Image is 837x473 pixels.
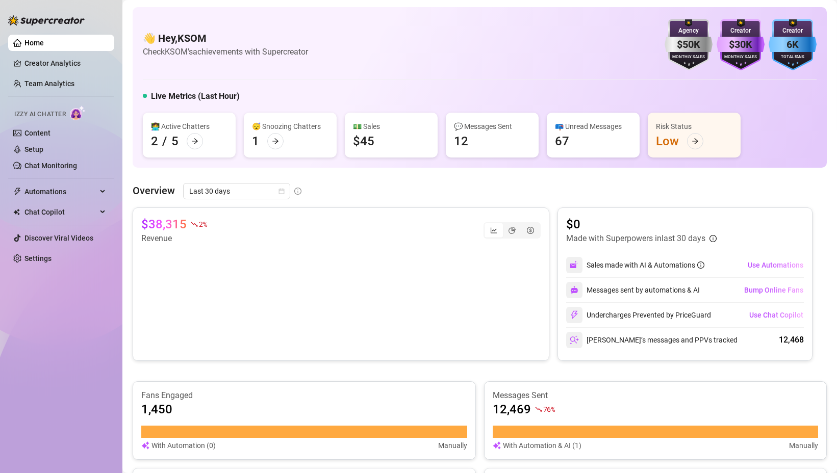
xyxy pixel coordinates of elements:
article: $0 [566,216,717,232]
div: 6K [769,37,817,52]
article: $38,315 [141,216,187,232]
div: [PERSON_NAME]’s messages and PPVs tracked [566,332,738,348]
img: svg%3e [570,335,579,345]
div: Messages sent by automations & AI [566,282,700,298]
span: arrow-right [191,138,198,145]
div: Sales made with AI & Automations [587,259,704,271]
img: svg%3e [493,440,501,451]
article: Manually [789,440,818,451]
article: With Automation & AI (1) [503,440,581,451]
img: logo-BBDzfeDw.svg [8,15,85,25]
iframe: Intercom live chat [802,438,827,463]
img: svg%3e [570,310,579,320]
a: Content [24,129,50,137]
img: svg%3e [570,260,579,270]
div: 67 [555,133,569,149]
article: Fans Engaged [141,390,467,401]
div: 📪 Unread Messages [555,121,631,132]
div: Creator [717,26,765,36]
div: 💬 Messages Sent [454,121,530,132]
div: Creator [769,26,817,36]
span: pie-chart [509,227,516,234]
img: blue-badge-DgoSNQY1.svg [769,19,817,70]
article: Overview [133,183,175,198]
article: Messages Sent [493,390,819,401]
div: Total Fans [769,54,817,61]
article: Made with Superpowers in last 30 days [566,232,705,245]
a: Creator Analytics [24,55,106,71]
div: 👩‍💻 Active Chatters [151,121,227,132]
span: arrow-right [272,138,279,145]
article: Check KSOM's achievements with Supercreator [143,45,308,58]
img: Chat Copilot [13,208,20,216]
span: calendar [278,188,285,194]
a: Setup [24,145,43,153]
a: Settings [24,254,52,262]
img: svg%3e [570,286,578,294]
button: Bump Online Fans [744,282,804,298]
span: 76 % [543,404,555,414]
button: Use Chat Copilot [749,307,804,323]
button: Use Automations [747,257,804,273]
article: Revenue [141,232,207,245]
span: Bump Online Fans [744,286,803,294]
h5: Live Metrics (Last Hour) [151,90,240,102]
span: 2 % [199,219,207,229]
span: fall [191,221,198,228]
span: Use Chat Copilot [749,311,803,319]
div: 1 [252,133,259,149]
div: Risk Status [656,121,732,132]
div: Monthly Sales [717,54,765,61]
img: svg%3e [141,440,149,451]
article: 12,469 [493,401,531,417]
span: arrow-right [692,138,699,145]
a: Discover Viral Videos [24,234,93,242]
span: info-circle [697,261,704,269]
article: Manually [438,440,467,451]
a: Chat Monitoring [24,162,77,170]
div: 12 [454,133,468,149]
img: purple-badge-B9DA21FR.svg [717,19,765,70]
span: Use Automations [748,261,803,269]
span: Automations [24,183,97,200]
span: line-chart [490,227,497,234]
a: Home [24,39,44,47]
div: 12,468 [779,334,804,346]
article: With Automation (0) [151,440,216,451]
div: 💵 Sales [353,121,429,132]
a: Team Analytics [24,80,74,88]
div: $50K [665,37,713,52]
span: info-circle [294,188,301,195]
div: $30K [717,37,765,52]
div: $45 [353,133,374,149]
h4: 👋 Hey, KSOM [143,31,308,45]
div: Undercharges Prevented by PriceGuard [566,307,711,323]
span: Chat Copilot [24,204,97,220]
span: dollar-circle [527,227,534,234]
div: 5 [171,133,179,149]
span: thunderbolt [13,188,21,196]
div: Agency [665,26,713,36]
span: info-circle [709,235,717,242]
div: Monthly Sales [665,54,713,61]
span: Izzy AI Chatter [14,110,66,119]
span: fall [535,406,542,413]
span: Last 30 days [189,183,284,199]
article: 1,450 [141,401,172,417]
img: silver-badge-roxG0hHS.svg [665,19,713,70]
div: 😴 Snoozing Chatters [252,121,328,132]
div: 2 [151,133,158,149]
img: AI Chatter [70,106,86,120]
div: segmented control [484,222,541,239]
